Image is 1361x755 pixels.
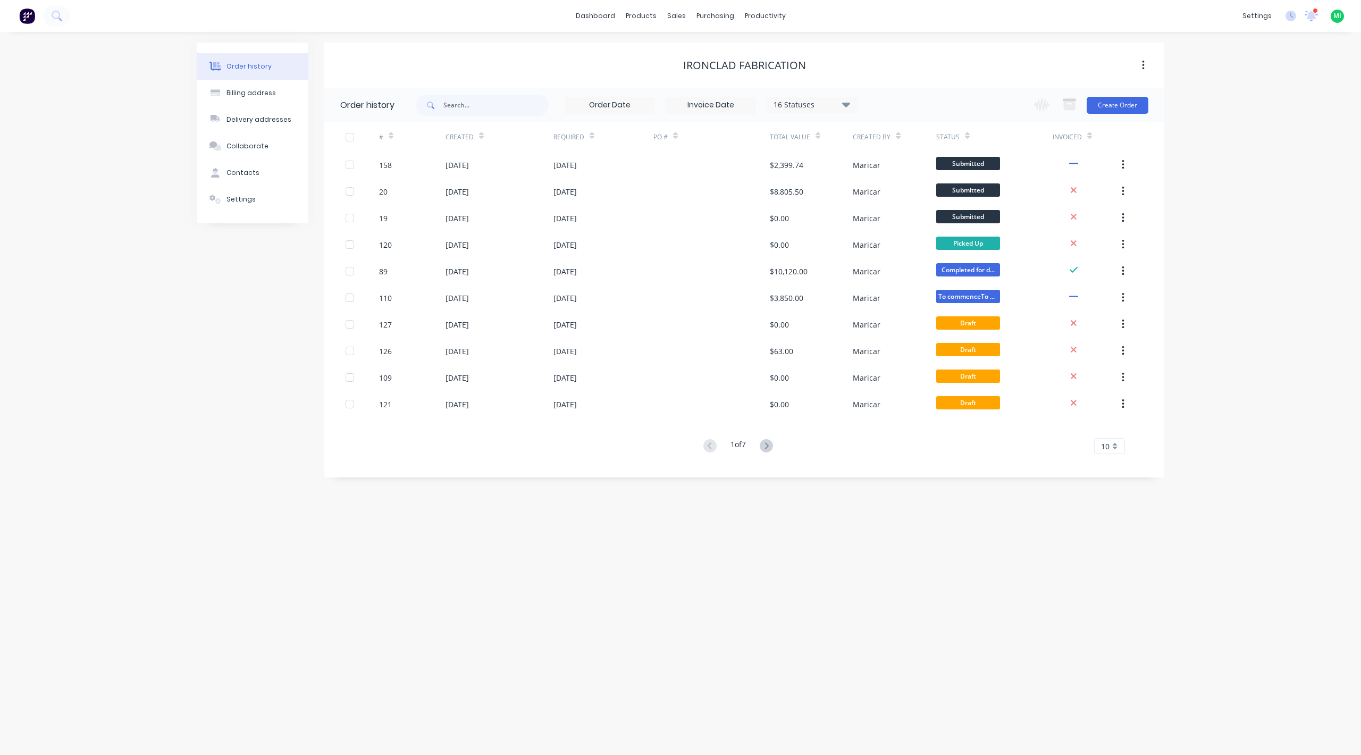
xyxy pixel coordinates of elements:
div: Created By [853,132,890,142]
button: Contacts [197,160,308,186]
div: 121 [379,399,392,410]
div: Created By [853,122,936,152]
button: Order history [197,53,308,80]
div: Maricar [853,186,880,197]
div: 109 [379,372,392,383]
div: Maricar [853,292,880,304]
div: [DATE] [446,160,469,171]
div: [DATE] [446,319,469,330]
span: Submitted [936,210,1000,223]
button: Delivery addresses [197,106,308,133]
div: purchasing [691,8,740,24]
input: Order Date [565,97,654,113]
div: Created [446,132,474,142]
div: [DATE] [553,213,577,224]
div: Required [553,122,653,152]
div: Status [936,122,1053,152]
span: 10 [1101,441,1110,452]
div: [DATE] [553,399,577,410]
div: [DATE] [553,239,577,250]
div: Status [936,132,960,142]
span: Draft [936,343,1000,356]
div: [DATE] [553,292,577,304]
div: 1 of 7 [730,439,746,454]
div: Created [446,122,553,152]
button: Settings [197,186,308,213]
div: PO # [653,132,668,142]
div: $0.00 [770,372,789,383]
span: Draft [936,316,1000,330]
div: 110 [379,292,392,304]
span: Submitted [936,183,1000,197]
div: Maricar [853,160,880,171]
div: [DATE] [446,346,469,357]
div: 158 [379,160,392,171]
div: [DATE] [446,292,469,304]
div: Total Value [770,132,810,142]
span: Picked Up [936,237,1000,250]
div: Maricar [853,319,880,330]
div: # [379,122,446,152]
div: Delivery addresses [226,115,291,124]
div: Billing address [226,88,276,98]
div: $8,805.50 [770,186,803,197]
div: PO # [653,122,770,152]
div: # [379,132,383,142]
img: Factory [19,8,35,24]
div: sales [662,8,691,24]
span: To commenceTo c... [936,290,1000,303]
div: [DATE] [446,213,469,224]
div: 120 [379,239,392,250]
div: Collaborate [226,141,268,151]
div: [DATE] [553,372,577,383]
div: [DATE] [446,239,469,250]
div: [DATE] [553,186,577,197]
div: $10,120.00 [770,266,808,277]
a: dashboard [570,8,620,24]
div: [DATE] [446,399,469,410]
div: $2,399.74 [770,160,803,171]
div: Ironclad Fabrication [683,59,806,72]
button: Billing address [197,80,308,106]
div: $0.00 [770,213,789,224]
span: Submitted [936,157,1000,170]
div: [DATE] [553,346,577,357]
div: [DATE] [553,160,577,171]
div: Maricar [853,372,880,383]
span: Draft [936,396,1000,409]
div: [DATE] [553,266,577,277]
button: Collaborate [197,133,308,160]
div: products [620,8,662,24]
div: 19 [379,213,388,224]
div: [DATE] [446,266,469,277]
div: $0.00 [770,399,789,410]
div: Maricar [853,266,880,277]
div: [DATE] [553,319,577,330]
div: Maricar [853,346,880,357]
div: 127 [379,319,392,330]
div: Order history [226,62,272,71]
div: Maricar [853,213,880,224]
div: 126 [379,346,392,357]
div: 20 [379,186,388,197]
div: $0.00 [770,239,789,250]
div: Invoiced [1053,122,1119,152]
div: Maricar [853,399,880,410]
div: $0.00 [770,319,789,330]
button: Create Order [1087,97,1148,114]
span: MI [1333,11,1341,21]
div: $3,850.00 [770,292,803,304]
span: Completed for d... [936,263,1000,276]
div: Settings [226,195,256,204]
div: Maricar [853,239,880,250]
div: $63.00 [770,346,793,357]
div: productivity [740,8,791,24]
div: 89 [379,266,388,277]
div: Invoiced [1053,132,1082,142]
div: 16 Statuses [767,99,856,111]
div: [DATE] [446,372,469,383]
input: Invoice Date [666,97,755,113]
span: Draft [936,370,1000,383]
div: Contacts [226,168,259,178]
div: [DATE] [446,186,469,197]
